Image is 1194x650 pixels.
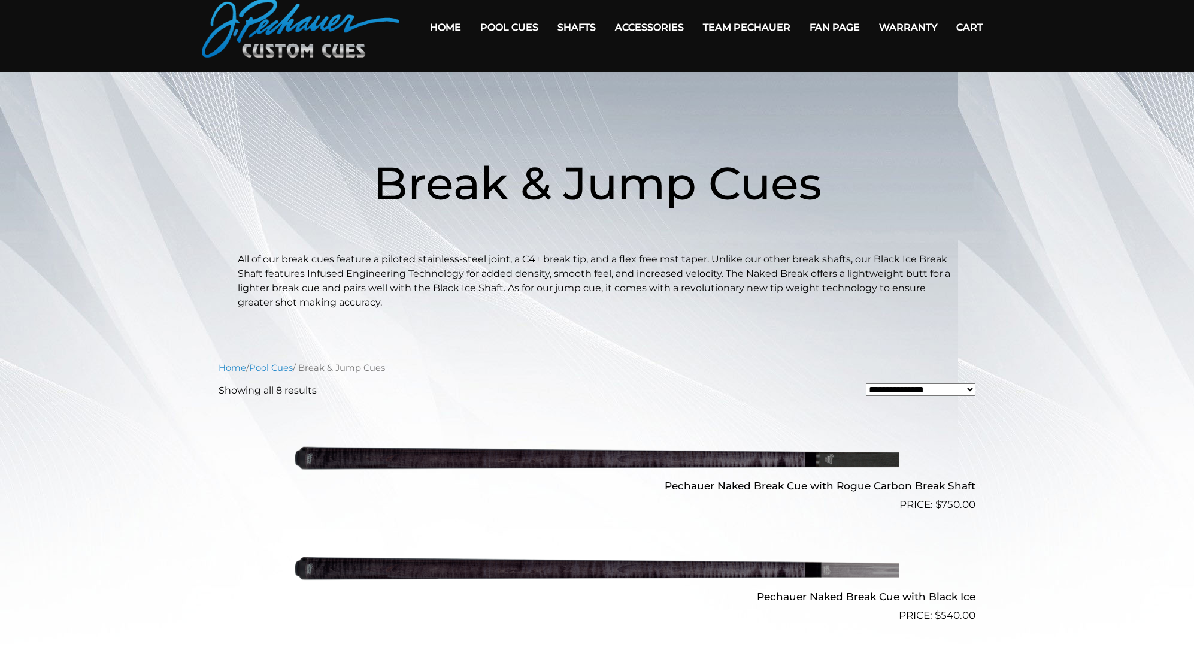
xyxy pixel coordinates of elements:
select: Shop order [866,383,975,396]
img: Pechauer Naked Break Cue with Rogue Carbon Break Shaft [295,407,899,508]
bdi: 750.00 [935,498,975,510]
a: Pool Cues [471,12,548,43]
a: Pool Cues [249,362,293,373]
span: Break & Jump Cues [373,155,822,211]
a: Pechauer Naked Break Cue with Rogue Carbon Break Shaft $750.00 [219,407,975,513]
a: Cart [947,12,992,43]
a: Warranty [869,12,947,43]
p: All of our break cues feature a piloted stainless-steel joint, a C4+ break tip, and a flex free m... [238,252,956,310]
a: Pechauer Naked Break Cue with Black Ice $540.00 [219,518,975,623]
bdi: 540.00 [935,609,975,621]
a: Fan Page [800,12,869,43]
a: Accessories [605,12,693,43]
img: Pechauer Naked Break Cue with Black Ice [295,518,899,618]
a: Team Pechauer [693,12,800,43]
span: $ [935,498,941,510]
span: $ [935,609,941,621]
nav: Breadcrumb [219,361,975,374]
h2: Pechauer Naked Break Cue with Rogue Carbon Break Shaft [219,475,975,497]
a: Home [219,362,246,373]
p: Showing all 8 results [219,383,317,398]
a: Shafts [548,12,605,43]
h2: Pechauer Naked Break Cue with Black Ice [219,585,975,607]
a: Home [420,12,471,43]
